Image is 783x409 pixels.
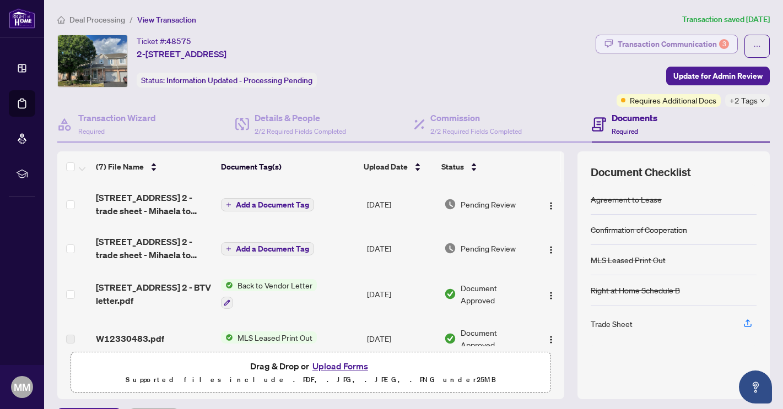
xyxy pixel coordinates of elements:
[233,279,317,291] span: Back to Vendor Letter
[166,75,312,85] span: Information Updated - Processing Pending
[730,94,758,107] span: +2 Tags
[129,13,133,26] li: /
[591,193,662,205] div: Agreement to Lease
[547,246,555,254] img: Logo
[137,73,317,88] div: Status:
[444,288,456,300] img: Document Status
[547,201,555,210] img: Logo
[542,330,560,347] button: Logo
[137,15,196,25] span: View Transaction
[612,127,638,135] span: Required
[542,195,560,213] button: Logo
[363,318,440,359] td: [DATE]
[612,111,657,124] h4: Documents
[78,373,544,386] p: Supported files include .PDF, .JPG, .JPEG, .PNG under 25 MB
[673,67,763,85] span: Update for Admin Review
[250,359,371,373] span: Drag & Drop or
[461,326,532,351] span: Document Approved
[363,226,440,270] td: [DATE]
[430,127,522,135] span: 2/2 Required Fields Completed
[363,270,440,318] td: [DATE]
[221,198,314,211] button: Add a Document Tag
[591,223,687,236] div: Confirmation of Cooperation
[444,198,456,210] img: Document Status
[226,202,231,208] span: plus
[461,198,516,210] span: Pending Review
[221,331,233,343] img: Status Icon
[58,35,127,87] img: IMG-W12330483_1.jpg
[217,151,360,182] th: Document Tag(s)
[444,242,456,254] img: Document Status
[91,151,217,182] th: (7) File Name
[596,35,738,53] button: Transaction Communication3
[57,16,65,24] span: home
[630,94,716,106] span: Requires Additional Docs
[591,165,691,180] span: Document Checklist
[221,331,317,343] button: Status IconMLS Leased Print Out
[221,279,233,291] img: Status Icon
[96,191,212,217] span: [STREET_ADDRESS] 2 - trade sheet - Mihaela to Review.pdf
[96,332,164,345] span: W12330483.pdf
[719,39,729,49] div: 3
[78,111,156,124] h4: Transaction Wizard
[233,331,317,343] span: MLS Leased Print Out
[71,352,550,393] span: Drag & Drop orUpload FormsSupported files include .PDF, .JPG, .JPEG, .PNG under25MB
[682,13,770,26] article: Transaction saved [DATE]
[96,281,212,307] span: [STREET_ADDRESS] 2 - BTV letter.pdf
[547,335,555,344] img: Logo
[137,35,191,47] div: Ticket #:
[96,235,212,261] span: [STREET_ADDRESS] 2 - trade sheet - Mihaela to Review.pdf
[591,318,633,330] div: Trade Sheet
[236,245,309,253] span: Add a Document Tag
[591,254,666,266] div: MLS Leased Print Out
[226,246,231,252] span: plus
[591,284,680,296] div: Right at Home Schedule B
[461,282,532,306] span: Document Approved
[542,285,560,303] button: Logo
[760,98,765,103] span: down
[255,127,346,135] span: 2/2 Required Fields Completed
[78,127,105,135] span: Required
[14,379,30,395] span: MM
[363,182,440,226] td: [DATE]
[437,151,533,182] th: Status
[221,242,314,255] button: Add a Document Tag
[255,111,346,124] h4: Details & People
[547,291,555,300] img: Logo
[441,161,464,173] span: Status
[666,67,770,85] button: Update for Admin Review
[221,279,317,309] button: Status IconBack to Vendor Letter
[364,161,408,173] span: Upload Date
[9,8,35,29] img: logo
[444,332,456,345] img: Document Status
[166,36,191,46] span: 48575
[739,370,772,403] button: Open asap
[236,201,309,209] span: Add a Document Tag
[69,15,125,25] span: Deal Processing
[309,359,371,373] button: Upload Forms
[542,239,560,257] button: Logo
[430,111,522,124] h4: Commission
[137,47,226,61] span: 2-[STREET_ADDRESS]
[618,35,729,53] div: Transaction Communication
[359,151,436,182] th: Upload Date
[96,161,144,173] span: (7) File Name
[753,42,761,50] span: ellipsis
[461,242,516,254] span: Pending Review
